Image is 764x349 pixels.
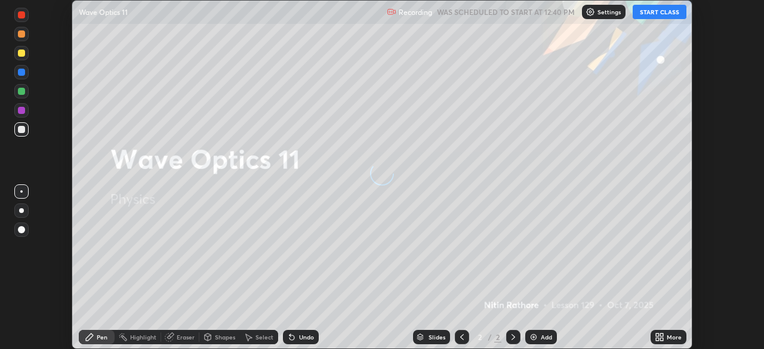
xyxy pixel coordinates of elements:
div: Eraser [177,334,195,340]
div: Add [541,334,552,340]
div: More [667,334,682,340]
div: 2 [494,332,501,342]
img: add-slide-button [529,332,538,342]
p: Recording [399,8,432,17]
div: 2 [474,333,486,341]
div: Highlight [130,334,156,340]
img: class-settings-icons [586,7,595,17]
h5: WAS SCHEDULED TO START AT 12:40 PM [437,7,575,17]
button: START CLASS [633,5,686,19]
div: / [488,333,492,341]
div: Undo [299,334,314,340]
p: Wave Optics 11 [79,7,128,17]
div: Pen [97,334,107,340]
div: Slides [429,334,445,340]
img: recording.375f2c34.svg [387,7,396,17]
div: Shapes [215,334,235,340]
p: Settings [597,9,621,15]
div: Select [255,334,273,340]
